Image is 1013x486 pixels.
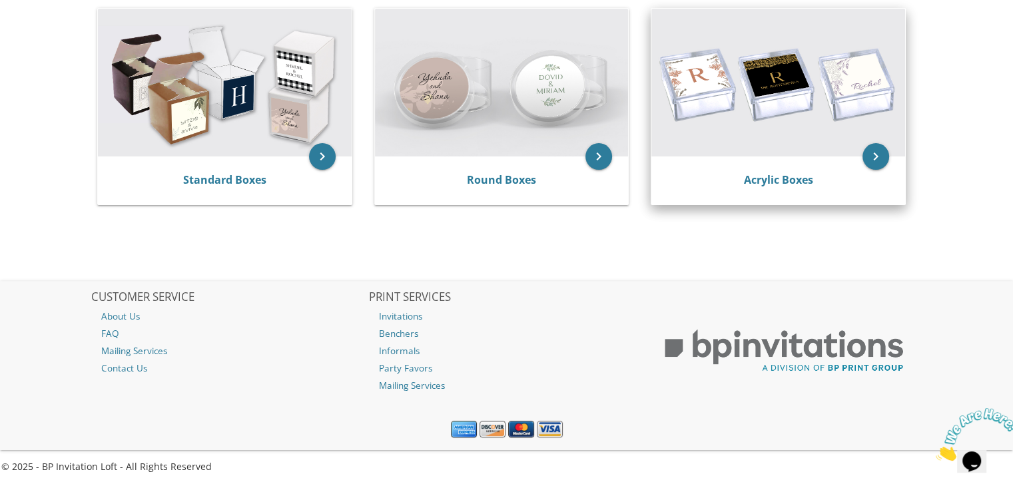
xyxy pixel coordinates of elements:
[91,291,367,304] h2: CUSTOMER SERVICE
[862,143,889,170] a: keyboard_arrow_right
[651,9,905,156] img: Acrylic Boxes
[744,172,813,187] a: Acrylic Boxes
[375,9,629,156] img: Round Boxes
[369,360,645,377] a: Party Favors
[480,421,506,438] img: Discover
[183,172,266,187] a: Standard Boxes
[646,318,922,384] img: BP Print Group
[5,5,88,58] img: Chat attention grabber
[369,342,645,360] a: Informals
[91,308,367,325] a: About Us
[309,143,336,170] a: keyboard_arrow_right
[537,421,563,438] img: Visa
[369,291,645,304] h2: PRINT SERVICES
[930,403,1013,466] iframe: chat widget
[369,308,645,325] a: Invitations
[369,377,645,394] a: Mailing Services
[98,9,352,156] img: Standard Boxes
[467,172,536,187] a: Round Boxes
[91,325,367,342] a: FAQ
[585,143,612,170] a: keyboard_arrow_right
[369,325,645,342] a: Benchers
[91,342,367,360] a: Mailing Services
[91,360,367,377] a: Contact Us
[508,421,534,438] img: MasterCard
[451,421,477,438] img: American Express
